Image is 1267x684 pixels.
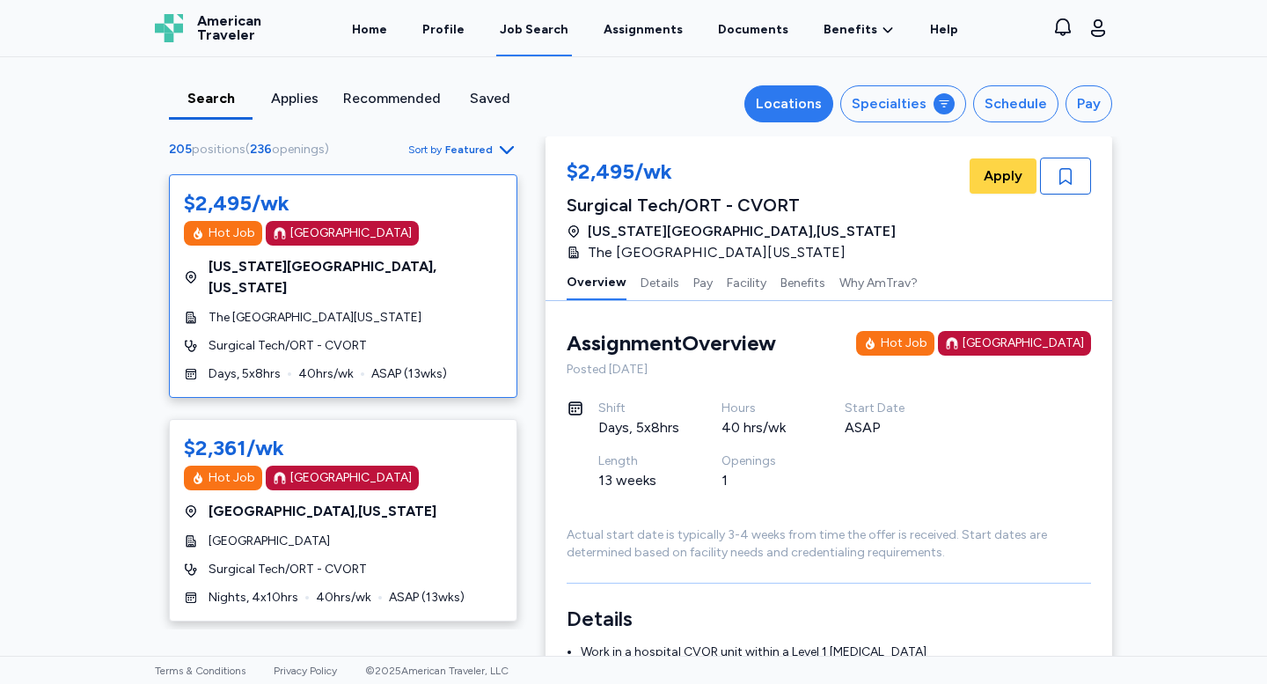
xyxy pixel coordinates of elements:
div: Applies [260,88,329,109]
div: $2,361/wk [184,434,284,462]
a: Privacy Policy [274,665,337,677]
span: [US_STATE][GEOGRAPHIC_DATA] , [US_STATE] [588,221,896,242]
button: Schedule [973,85,1058,122]
button: Details [641,263,679,300]
div: Job Search [500,21,568,39]
button: Facility [727,263,766,300]
div: Shift [598,400,679,417]
span: [GEOGRAPHIC_DATA] , [US_STATE] [209,501,436,522]
div: Search [176,88,245,109]
button: Apply [970,158,1036,194]
span: Nights, 4x10hrs [209,589,298,607]
div: [GEOGRAPHIC_DATA] [963,335,1084,352]
button: Overview [567,263,626,300]
span: The [GEOGRAPHIC_DATA][US_STATE] [588,242,846,263]
span: [US_STATE][GEOGRAPHIC_DATA] , [US_STATE] [209,256,502,298]
span: Apply [984,165,1022,187]
div: $2,495/wk [567,158,896,189]
div: Days, 5x8hrs [598,417,679,438]
div: Recommended [343,88,441,109]
span: ASAP ( 13 wks) [389,589,465,607]
span: positions [192,142,245,157]
span: ASAP ( 13 wks) [371,365,447,383]
span: Sort by [408,143,442,157]
div: Openings [721,452,802,470]
span: The [GEOGRAPHIC_DATA][US_STATE] [209,309,421,327]
div: Specialties [852,93,926,114]
span: 40 hrs/wk [316,589,371,607]
div: Locations [756,93,822,114]
button: Locations [744,85,833,122]
div: [GEOGRAPHIC_DATA] [290,469,412,487]
div: Hot Job [881,335,927,352]
div: Start Date [845,400,926,417]
a: Benefits [824,21,895,39]
div: Hours [721,400,802,417]
span: Benefits [824,21,877,39]
span: © 2025 American Traveler, LLC [365,665,509,677]
div: Schedule [985,93,1047,114]
div: 13 weeks [598,470,679,491]
span: Days, 5x8hrs [209,365,281,383]
div: Surgical Tech/ORT - CVORT [567,193,896,217]
span: American Traveler [197,14,261,42]
span: Surgical Tech/ORT - CVORT [209,337,367,355]
span: Featured [445,143,493,157]
button: Pay [1066,85,1112,122]
div: Posted [DATE] [567,361,1091,379]
div: $2,495/wk [184,189,289,217]
div: ( ) [169,141,336,158]
div: ASAP [845,417,926,438]
h3: Details [567,605,1091,633]
button: Pay [693,263,713,300]
div: Length [598,452,679,470]
button: Sort byFeatured [408,139,517,160]
button: Benefits [780,263,825,300]
button: Why AmTrav? [839,263,918,300]
div: Actual start date is typically 3-4 weeks from time the offer is received. Start dates are determi... [567,526,1091,562]
span: 205 [169,142,192,157]
div: 40 hrs/wk [721,417,802,438]
div: Hot Job [209,469,255,487]
div: 1 [721,470,802,491]
span: 236 [250,142,272,157]
span: Surgical Tech/ORT - CVORT [209,561,367,578]
a: Terms & Conditions [155,665,245,677]
button: Specialties [840,85,966,122]
a: Job Search [496,2,572,56]
div: Saved [455,88,524,109]
span: [GEOGRAPHIC_DATA] [209,533,330,550]
div: Hot Job [209,224,255,242]
div: Pay [1077,93,1101,114]
li: Work in a hospital CVOR unit within a Level 1 [MEDICAL_DATA] [581,644,1091,661]
div: [GEOGRAPHIC_DATA] [290,224,412,242]
span: openings [272,142,325,157]
img: Logo [155,14,183,42]
span: 40 hrs/wk [298,365,354,383]
div: Assignment Overview [567,329,776,357]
